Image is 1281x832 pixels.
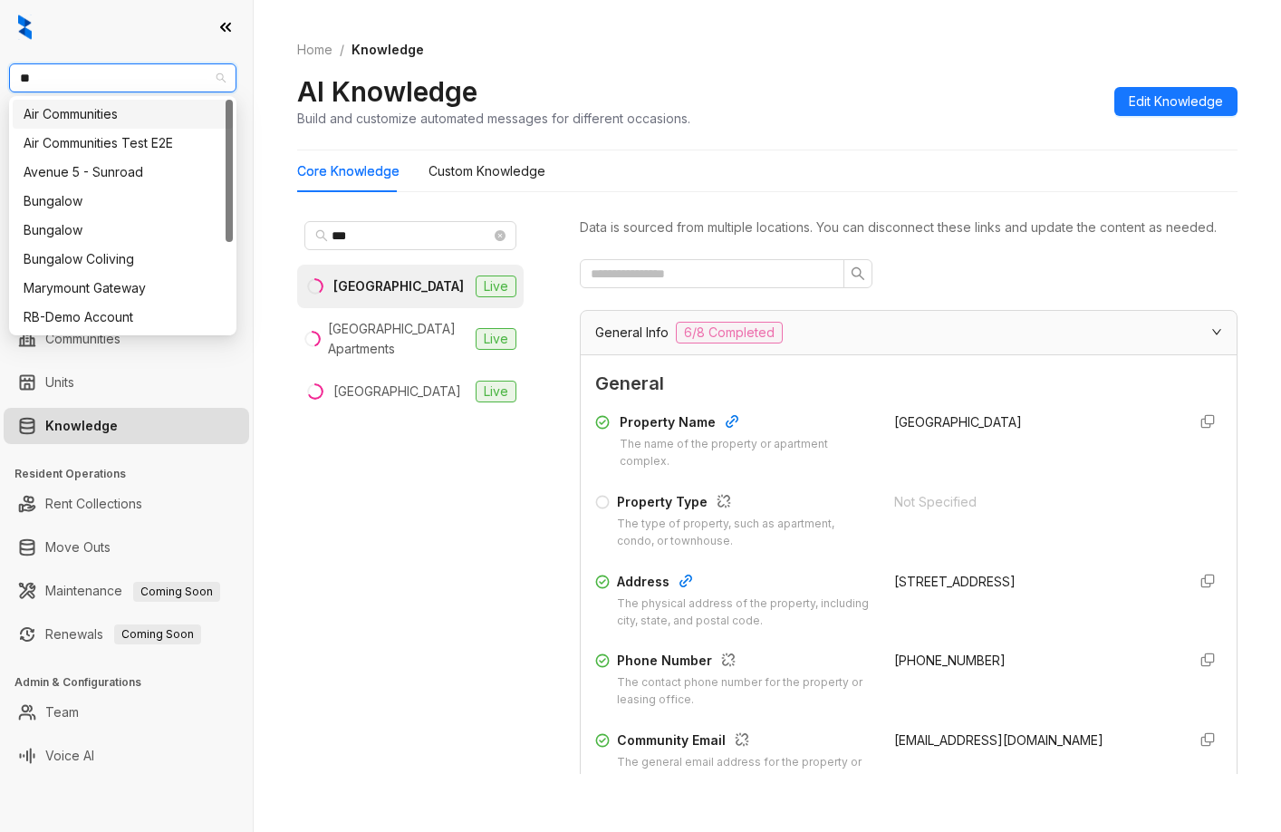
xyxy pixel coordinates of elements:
div: The general email address for the property or community inquiries. [617,754,872,788]
div: RB-Demo Account [13,303,233,332]
span: Live [476,276,516,297]
a: RenewalsComing Soon [45,616,201,653]
span: close-circle [495,230,506,241]
span: [PHONE_NUMBER] [894,653,1006,668]
div: Bungalow [24,191,222,211]
span: General Info [595,323,669,343]
div: Air Communities Test E2E [24,133,222,153]
h3: Admin & Configurations [14,674,253,691]
div: Not Specified [894,492,1171,512]
span: [GEOGRAPHIC_DATA] [894,414,1022,430]
span: search [851,266,865,281]
div: [GEOGRAPHIC_DATA] Apartments [328,319,468,359]
span: Live [476,328,516,350]
li: / [340,40,344,60]
div: Avenue 5 - Sunroad [13,158,233,187]
h2: AI Knowledge [297,74,477,109]
span: expanded [1211,326,1222,337]
li: Renewals [4,616,249,653]
a: Voice AI [45,738,94,774]
div: General Info6/8 Completed [581,311,1237,354]
span: [EMAIL_ADDRESS][DOMAIN_NAME] [894,732,1103,748]
div: RB-Demo Account [24,307,222,327]
li: Maintenance [4,573,249,609]
div: Address [617,572,872,595]
div: The name of the property or apartment complex. [620,436,872,470]
a: Move Outs [45,529,111,566]
img: logo [18,15,32,40]
span: Coming Soon [114,624,201,644]
div: Phone Number [617,651,872,674]
a: Rent Collections [45,486,142,522]
span: Live [476,381,516,402]
div: Air Communities [13,100,233,129]
div: Property Type [617,492,872,516]
div: Marymount Gateway [13,274,233,303]
span: Edit Knowledge [1129,92,1223,111]
a: Units [45,364,74,401]
div: [STREET_ADDRESS] [894,572,1171,592]
li: Units [4,364,249,401]
li: Move Outs [4,529,249,566]
span: 6/8 Completed [676,322,783,343]
h3: Resident Operations [14,466,253,482]
div: Data is sourced from multiple locations. You can disconnect these links and update the content as... [580,218,1238,237]
div: Air Communities [24,104,222,124]
div: Avenue 5 - Sunroad [24,162,222,182]
button: Edit Knowledge [1114,87,1238,116]
div: Community Email [617,730,872,754]
div: Bungalow [13,187,233,216]
span: General [595,370,1222,398]
span: search [315,229,328,242]
div: Bungalow Coliving [13,245,233,274]
div: The contact phone number for the property or leasing office. [617,674,872,709]
div: The physical address of the property, including city, state, and postal code. [617,595,872,630]
a: Knowledge [45,408,118,444]
div: Air Communities Test E2E [13,129,233,158]
li: Team [4,694,249,730]
li: Rent Collections [4,486,249,522]
div: Bungalow [24,220,222,240]
span: Coming Soon [133,582,220,602]
li: Leasing [4,199,249,236]
a: Team [45,694,79,730]
div: Build and customize automated messages for different occasions. [297,109,690,128]
li: Voice AI [4,738,249,774]
div: Core Knowledge [297,161,400,181]
li: Collections [4,243,249,279]
div: Bungalow Coliving [24,249,222,269]
li: Communities [4,321,249,357]
li: Leads [4,121,249,158]
li: Knowledge [4,408,249,444]
a: Communities [45,321,120,357]
a: Home [294,40,336,60]
div: The type of property, such as apartment, condo, or townhouse. [617,516,872,550]
div: [GEOGRAPHIC_DATA] [333,276,464,296]
span: Knowledge [352,42,424,57]
div: Bungalow [13,216,233,245]
div: [GEOGRAPHIC_DATA] [333,382,461,401]
div: Custom Knowledge [429,161,545,181]
div: Property Name [620,412,872,436]
div: Marymount Gateway [24,278,222,298]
